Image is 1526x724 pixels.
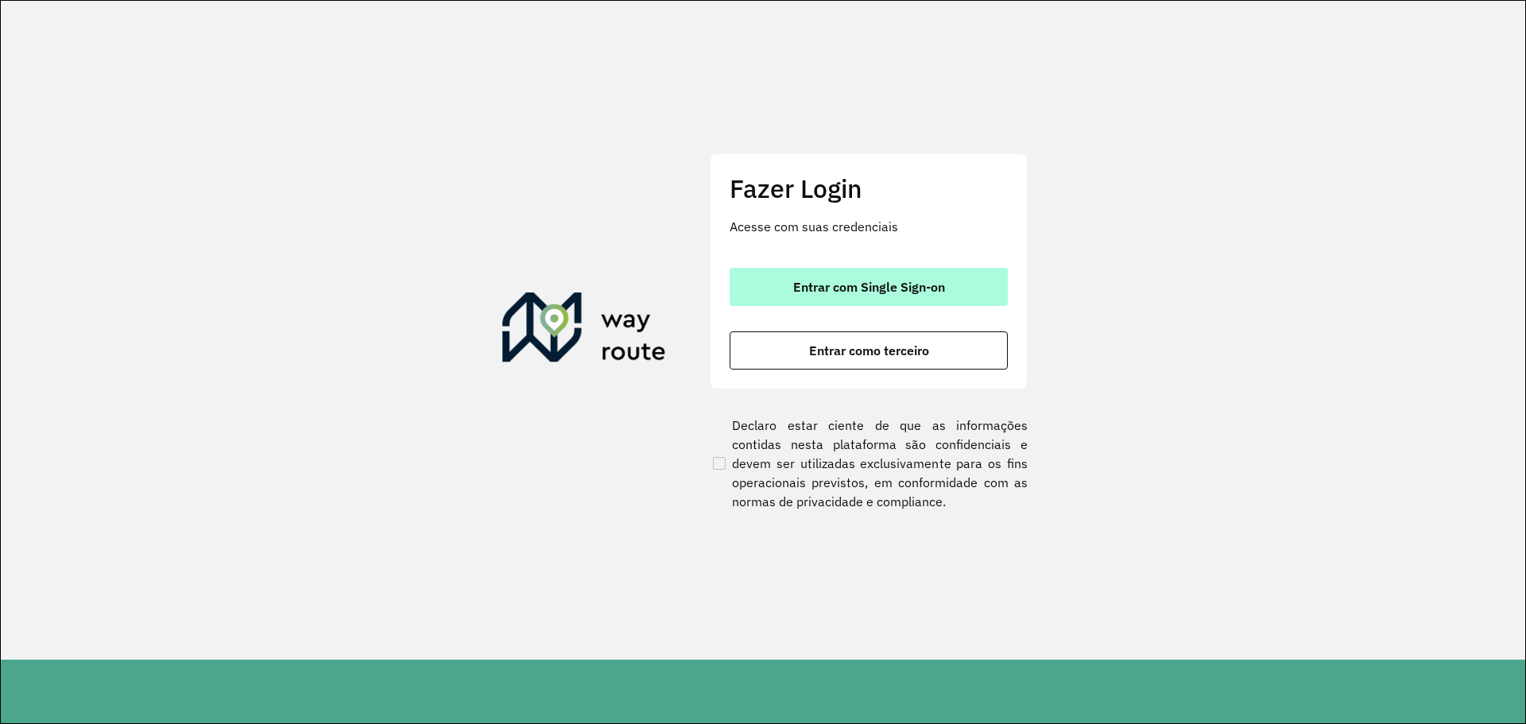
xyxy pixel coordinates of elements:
img: Roteirizador AmbevTech [502,292,666,369]
p: Acesse com suas credenciais [730,217,1008,236]
span: Entrar como terceiro [809,344,929,357]
button: button [730,268,1008,306]
button: button [730,331,1008,370]
label: Declaro estar ciente de que as informações contidas nesta plataforma são confidenciais e devem se... [710,416,1028,511]
h2: Fazer Login [730,173,1008,203]
span: Entrar com Single Sign-on [793,281,945,293]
